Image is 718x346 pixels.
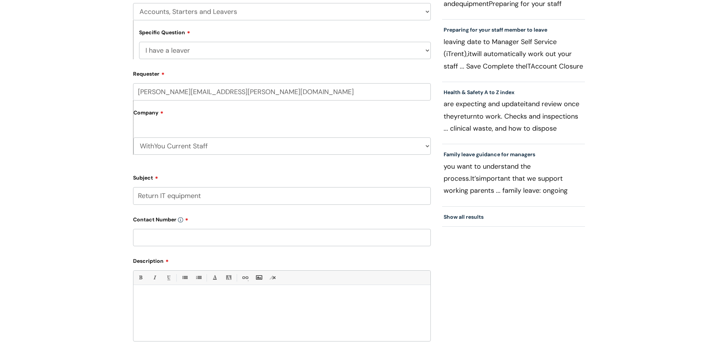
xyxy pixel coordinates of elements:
[133,214,431,223] label: Contact Number
[133,255,431,264] label: Description
[133,107,431,124] label: Company
[164,273,173,282] a: Underline(Ctrl-U)
[444,151,535,158] a: Family leave guidance for managers
[139,28,190,36] label: Specific Question
[446,49,464,58] span: iTrent
[444,89,514,96] a: Health & Safety A to Z index
[268,273,277,282] a: Remove formatting (Ctrl-\)
[133,83,431,101] input: Email
[254,273,263,282] a: Insert Image...
[210,273,219,282] a: Font Color
[194,273,203,282] a: 1. Ordered List (Ctrl-Shift-8)
[444,36,584,72] p: leaving date to Manager Self Service ( ), will automatically work out your staff ... Save Complet...
[470,174,479,183] span: It’s
[444,98,584,134] p: are expecting and update and review once they to work. Checks and inspections ... clinical waste,...
[444,160,584,197] p: you want to understand the process. important that we support working parents ... family leave: o...
[444,213,484,220] a: Show all results
[136,273,145,282] a: Bold (Ctrl-B)
[468,49,472,58] span: it
[240,273,250,282] a: Link
[180,273,189,282] a: • Unordered List (Ctrl-Shift-7)
[524,99,528,108] span: it
[458,112,477,121] span: return
[444,26,547,33] a: Preparing for your staff member to leave
[133,172,431,181] label: Subject
[526,62,531,71] span: IT
[178,217,183,223] img: info-icon.svg
[224,273,233,282] a: Back Color
[150,273,159,282] a: Italic (Ctrl-I)
[133,68,431,77] label: Requester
